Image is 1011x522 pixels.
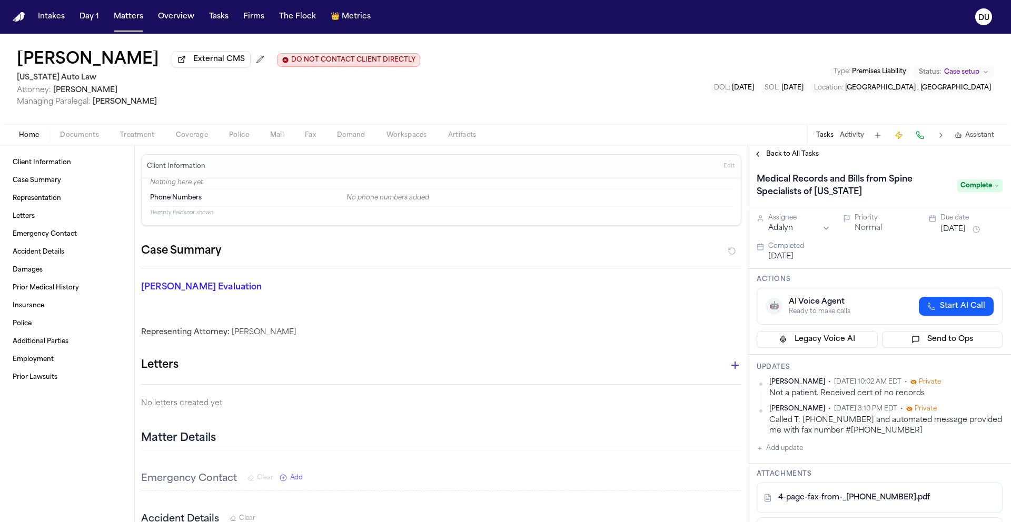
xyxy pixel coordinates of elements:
[120,131,155,139] span: Treatment
[8,244,126,260] a: Accident Details
[93,98,157,106] span: [PERSON_NAME]
[752,171,951,200] h1: Medical Records and Bills from Spine Specialists of [US_STATE]
[816,131,834,139] button: Tasks
[141,327,741,338] div: [PERSON_NAME]
[13,230,77,238] span: Emergency Contact
[60,131,99,139] span: Documents
[913,128,927,143] button: Make a Call
[830,66,909,77] button: Edit Type: Premises Liability
[919,297,994,316] button: Start AI Call
[834,68,850,75] span: Type :
[845,85,991,91] span: [GEOGRAPHIC_DATA] , [GEOGRAPHIC_DATA]
[757,470,1003,478] h3: Attachments
[150,178,732,189] p: Nothing here yet.
[13,176,61,185] span: Case Summary
[855,223,882,234] button: Normal
[290,474,303,482] span: Add
[331,12,340,22] span: crown
[193,54,245,65] span: External CMS
[757,442,803,455] button: Add update
[840,131,864,139] button: Activity
[141,471,237,486] h3: Emergency Contact
[769,405,825,413] span: [PERSON_NAME]
[891,128,906,143] button: Create Immediate Task
[346,194,732,202] div: No phone numbers added
[386,131,427,139] span: Workspaces
[257,474,273,482] span: Clear
[8,226,126,243] a: Emergency Contact
[205,7,233,26] button: Tasks
[337,131,365,139] span: Demand
[781,85,804,91] span: [DATE]
[723,163,735,170] span: Edit
[957,179,1003,192] span: Complete
[342,12,371,22] span: Metrics
[769,378,825,386] span: [PERSON_NAME]
[8,154,126,171] a: Client Information
[141,281,333,294] p: [PERSON_NAME] Evaluation
[229,131,249,139] span: Police
[326,7,375,26] button: crownMetrics
[8,279,126,296] a: Prior Medical History
[13,373,57,382] span: Prior Lawsuits
[870,128,885,143] button: Add Task
[769,415,1003,436] div: Called T: [PHONE_NUMBER] and automated message provided me with fax number #[PHONE_NUMBER]
[150,194,202,202] span: Phone Numbers
[828,405,831,413] span: •
[765,85,780,91] span: SOL :
[748,150,824,158] button: Back to All Tasks
[8,190,126,207] a: Representation
[141,243,221,259] h2: Case Summary
[919,378,941,386] span: Private
[778,493,930,503] a: 4-page-fax-from-_[PHONE_NUMBER].pdf
[811,83,994,93] button: Edit Location: Detroit , MI
[110,7,147,26] button: Matters
[239,7,269,26] button: Firms
[732,85,754,91] span: [DATE]
[17,51,159,69] h1: [PERSON_NAME]
[19,131,39,139] span: Home
[714,85,730,91] span: DOL :
[17,72,420,84] h2: [US_STATE] Auto Law
[8,208,126,225] a: Letters
[769,388,1003,398] div: Not a patient. Received cert of no records
[900,405,903,413] span: •
[814,85,844,91] span: Location :
[172,51,251,68] button: External CMS
[53,86,117,94] span: [PERSON_NAME]
[757,331,878,348] button: Legacy Voice AI
[13,319,32,328] span: Police
[761,83,807,93] button: Edit SOL: 2028-06-10
[8,369,126,386] a: Prior Lawsuits
[13,337,68,346] span: Additional Parties
[8,333,126,350] a: Additional Parties
[17,51,159,69] button: Edit matter name
[13,302,44,310] span: Insurance
[17,86,51,94] span: Attorney:
[768,252,794,262] button: [DATE]
[280,474,303,482] button: Add New
[150,209,732,217] p: 11 empty fields not shown.
[768,214,830,222] div: Assignee
[940,214,1003,222] div: Due date
[13,248,64,256] span: Accident Details
[13,194,61,203] span: Representation
[789,297,850,307] div: AI Voice Agent
[277,53,420,67] button: Edit client contact restriction
[154,7,199,26] button: Overview
[247,474,273,482] button: Clear Emergency Contact
[13,284,79,292] span: Prior Medical History
[141,357,179,374] h1: Letters
[978,14,989,22] text: DU
[905,378,907,386] span: •
[275,7,320,26] a: The Flock
[34,7,69,26] a: Intakes
[766,150,819,158] span: Back to All Tasks
[13,158,71,167] span: Client Information
[8,351,126,368] a: Employment
[270,131,284,139] span: Mail
[13,212,35,220] span: Letters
